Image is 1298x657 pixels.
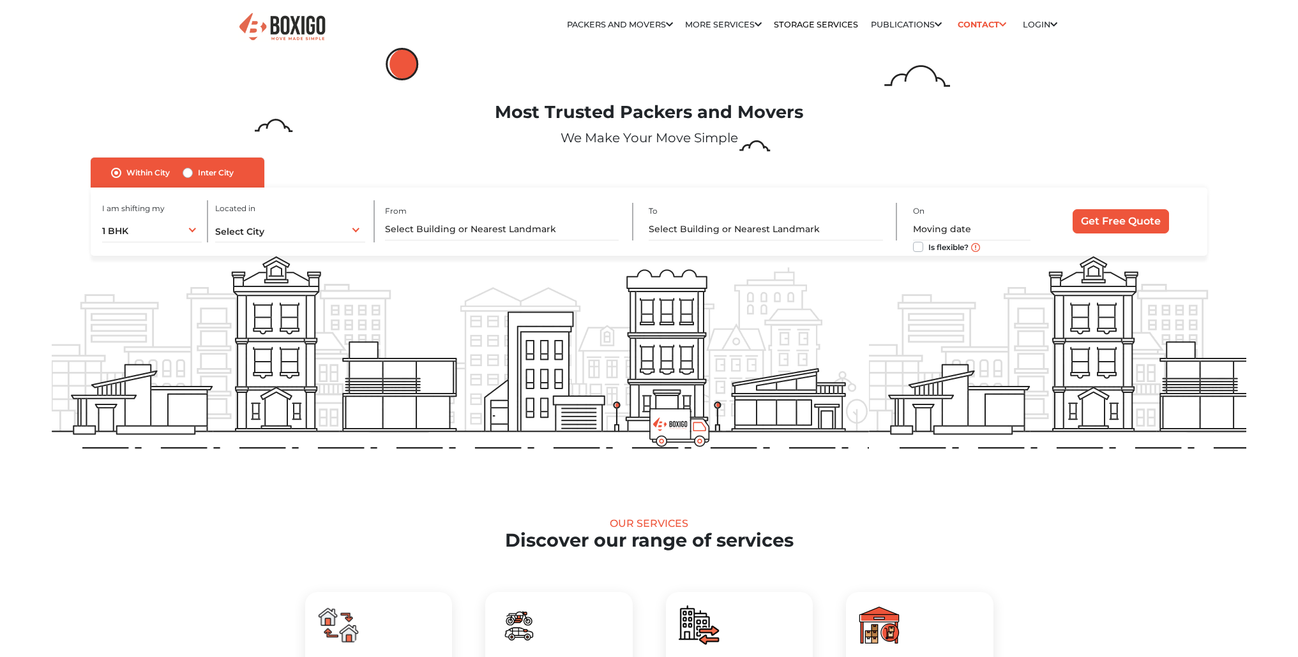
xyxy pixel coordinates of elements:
span: 1 BHK [102,225,128,237]
a: Storage Services [774,20,858,29]
img: move_date_info [971,243,980,252]
label: Inter City [198,165,234,181]
input: Select Building or Nearest Landmark [649,218,882,240]
h2: Discover our range of services [52,529,1246,552]
label: Is flexible? [928,239,969,253]
label: Located in [215,203,255,214]
img: boxigo_prackers_and_movers_truck [649,408,710,447]
img: boxigo_packers_and_movers_huge_savings [679,605,720,646]
img: boxigo_packers_and_movers_huge_savings [859,605,900,646]
label: Within City [126,165,170,181]
img: boxigo_packers_and_movers_huge_savings [498,605,539,646]
h1: Most Trusted Packers and Movers [52,102,1246,123]
label: I am shifting my [102,203,165,214]
p: We Make Your Move Simple [52,128,1246,147]
a: Contact [954,15,1011,34]
input: Moving date [913,218,1030,240]
a: Packers and Movers [567,20,673,29]
a: Login [1023,20,1057,29]
label: From [385,205,407,217]
img: boxigo_packers_and_movers_huge_savings [318,605,359,646]
input: Select Building or Nearest Landmark [385,218,619,240]
input: Get Free Quote [1073,209,1169,233]
label: To [649,205,658,217]
a: Publications [871,20,942,29]
label: On [913,205,924,217]
a: More services [685,20,762,29]
div: Our Services [52,517,1246,529]
img: Boxigo [238,11,327,43]
span: Select City [215,226,264,237]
